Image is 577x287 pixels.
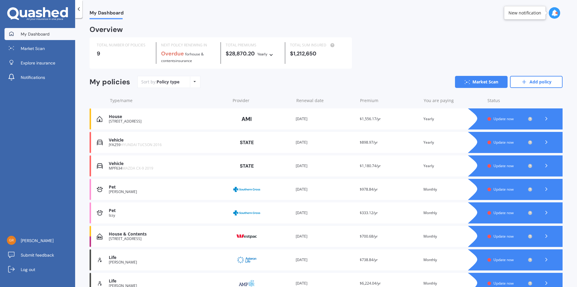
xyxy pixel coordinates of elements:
div: [STREET_ADDRESS] [109,119,227,123]
a: Market Scan [455,76,508,88]
span: Update now [493,116,514,121]
b: Overdue [161,50,184,57]
a: Submit feedback [5,249,75,261]
div: [DATE] [296,116,355,122]
span: $898.97/yr [360,140,378,145]
div: Pet [109,185,227,190]
span: $738.84/yr [360,257,378,262]
a: Notifications [5,71,75,83]
div: You are paying [424,98,483,104]
div: Vehicle [109,138,227,143]
div: Monthly [423,280,483,286]
div: Life [109,255,227,260]
span: My Dashboard [90,10,124,18]
a: My Dashboard [5,28,75,40]
div: Premium [360,98,419,104]
span: Update now [493,210,514,215]
div: [DATE] [296,139,355,145]
div: Yearly [423,116,483,122]
div: $1,212,650 [290,51,344,57]
div: NEXT POLICY RENEWING IN [161,42,215,48]
span: Market Scan [21,45,45,51]
div: Status [487,98,533,104]
img: House & Contents [97,233,102,239]
span: Explore insurance [21,60,55,66]
span: $1,556.17/yr [360,116,381,121]
img: Asteron Life [232,254,262,266]
span: Update now [493,281,514,286]
div: My policies [90,78,130,86]
div: [DATE] [296,163,355,169]
img: 773035304b14086cc7d1a0df5fc237c9 [7,236,16,245]
img: State [232,161,262,171]
span: My Dashboard [21,31,50,37]
div: [STREET_ADDRESS] [109,237,227,241]
div: JYA259 [109,143,227,147]
img: State [232,137,262,148]
img: Pet [97,186,103,192]
img: Southern Cross [232,184,262,195]
span: Update now [493,257,514,262]
div: House & Contents [109,232,227,237]
div: Yearly [423,139,483,145]
span: HYUNDAI TUCSON 2016 [121,142,162,147]
div: Overview [90,27,123,33]
img: Life [97,257,103,263]
span: $6,224.04/yr [360,281,381,286]
div: TOTAL NUMBER OF POLICIES [97,42,151,48]
div: New notification [508,10,541,16]
div: Type/name [110,98,228,104]
div: Life [109,279,227,284]
div: Policy type [157,79,179,85]
a: Explore insurance [5,57,75,69]
div: Provider [233,98,292,104]
span: $333.12/yr [360,210,378,215]
span: Update now [493,234,514,239]
img: Life [97,280,103,286]
div: Monthly [423,210,483,216]
div: Monthly [423,233,483,239]
div: [DATE] [296,280,355,286]
span: [PERSON_NAME] [21,238,53,244]
img: Pet [97,210,103,216]
div: [PERSON_NAME] [109,190,227,194]
img: Vehicle [97,163,103,169]
div: TOTAL PREMIUMS [226,42,280,48]
div: TOTAL SUM INSURED [290,42,344,48]
div: Monthly [423,186,483,192]
img: House [97,116,102,122]
img: Southern Cross [232,207,262,219]
div: [DATE] [296,233,355,239]
div: Yearly [423,163,483,169]
div: Monthly [423,257,483,263]
div: [DATE] [296,257,355,263]
span: $1,180.74/yr [360,163,381,168]
img: AMI [232,113,262,125]
a: Add policy [510,76,563,88]
div: [PERSON_NAME] [109,260,227,264]
span: Update now [493,187,514,192]
div: Izzy [109,213,227,217]
div: $28,870.20 [226,51,280,57]
span: Log out [21,267,35,273]
span: Notifications [21,74,45,80]
span: Update now [493,140,514,145]
span: $978.84/yr [360,187,378,192]
div: House [109,114,227,119]
img: Westpac [232,231,262,242]
img: Vehicle [97,139,103,145]
div: [DATE] [296,210,355,216]
span: MAZDA CX-9 2019 [122,166,153,171]
div: Pet [109,208,227,213]
a: [PERSON_NAME] [5,235,75,247]
div: Yearly [257,51,267,57]
span: Submit feedback [21,252,54,258]
div: Sort by: [141,79,179,85]
div: Renewal date [296,98,355,104]
a: Market Scan [5,42,75,55]
span: $700.68/yr [360,234,378,239]
div: Vehicle [109,161,227,166]
div: 9 [97,51,151,57]
span: Update now [493,163,514,168]
div: [DATE] [296,186,355,192]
